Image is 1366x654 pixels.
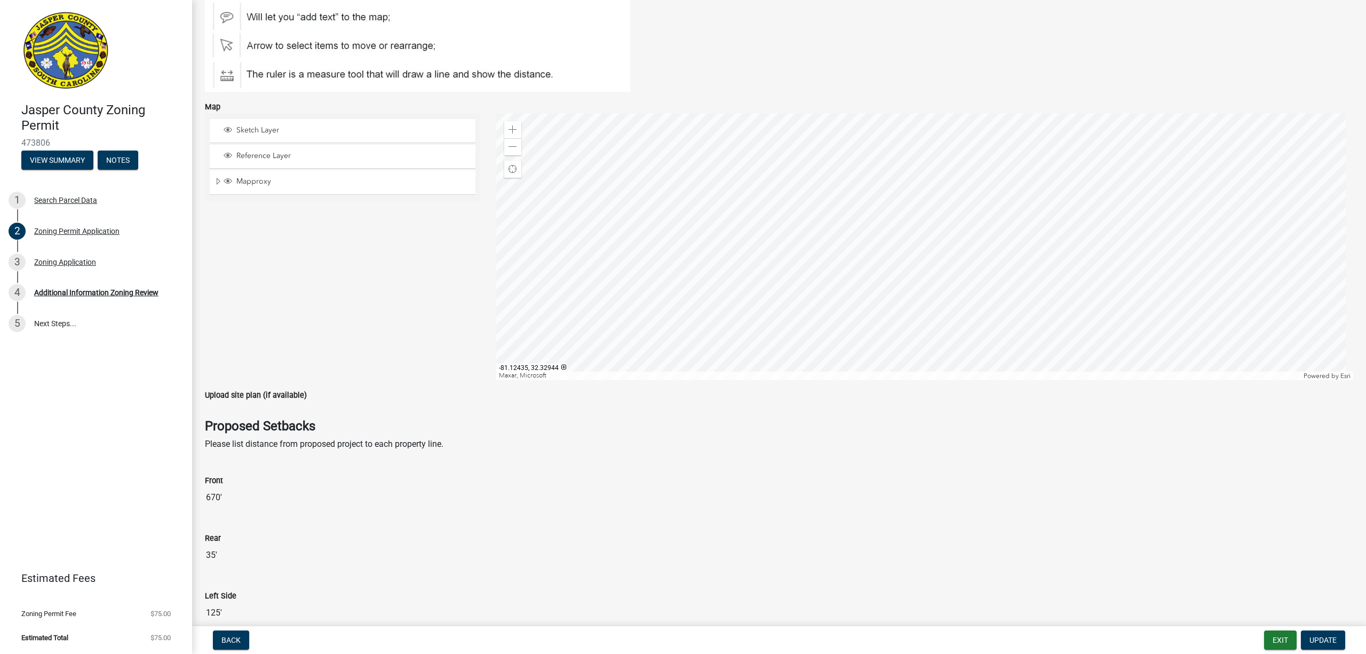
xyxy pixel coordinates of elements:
wm-modal-confirm: Notes [98,156,138,165]
a: Estimated Fees [9,568,175,589]
div: Search Parcel Data [34,196,97,204]
div: Sketch Layer [222,125,472,136]
span: Sketch Layer [234,125,472,135]
button: View Summary [21,151,93,170]
strong: Proposed Setbacks [205,419,315,434]
div: Zoning Permit Application [34,227,120,235]
div: 5 [9,315,26,332]
div: Powered by [1301,372,1353,380]
wm-modal-confirm: Summary [21,156,93,165]
span: Reference Layer [234,151,472,161]
span: $75.00 [150,610,171,617]
div: Maxar, Microsoft [496,372,1301,380]
li: Mapproxy [210,170,475,195]
div: Zoning Application [34,258,96,266]
div: Additional Information Zoning Review [34,289,158,296]
div: 1 [9,192,26,209]
span: Back [221,636,241,644]
img: Jasper County, South Carolina [21,11,110,91]
button: Notes [98,151,138,170]
div: Find my location [504,161,521,178]
button: Exit [1264,631,1297,650]
div: 2 [9,223,26,240]
label: Left Side [205,593,236,600]
label: Rear [205,535,221,542]
button: Back [213,631,249,650]
span: 473806 [21,138,171,148]
label: Front [205,477,223,485]
div: Mapproxy [222,177,472,187]
div: 4 [9,284,26,301]
button: Update [1301,631,1345,650]
span: $75.00 [150,634,171,641]
span: Mapproxy [234,177,472,186]
div: Zoom out [504,138,521,155]
p: Please list distance from proposed project to each property line. [205,438,1353,451]
label: Map [205,104,220,111]
span: Estimated Total [21,634,68,641]
div: Reference Layer [222,151,472,162]
span: Expand [214,177,222,188]
li: Reference Layer [210,145,475,169]
a: Esri [1340,372,1351,380]
span: Update [1309,636,1337,644]
h4: Jasper County Zoning Permit [21,103,184,133]
li: Sketch Layer [210,119,475,143]
span: Zoning Permit Fee [21,610,76,617]
ul: Layer List [209,116,476,198]
div: Zoom in [504,121,521,138]
label: Upload site plan (if available) [205,392,307,399]
div: 3 [9,254,26,271]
